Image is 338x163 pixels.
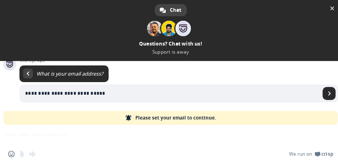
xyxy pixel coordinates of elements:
[135,111,216,125] span: Please set your email to continue.
[328,4,336,13] span: Close chat
[289,151,312,157] span: We run on
[36,70,103,77] span: What is your email address?
[8,151,15,157] span: Insert an emoji
[323,87,336,100] a: Send
[155,4,187,16] a: Chat
[321,151,333,157] span: Crisp
[19,85,320,102] input: Enter your email address...
[289,151,333,157] a: We run onCrisp
[170,4,181,16] span: Chat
